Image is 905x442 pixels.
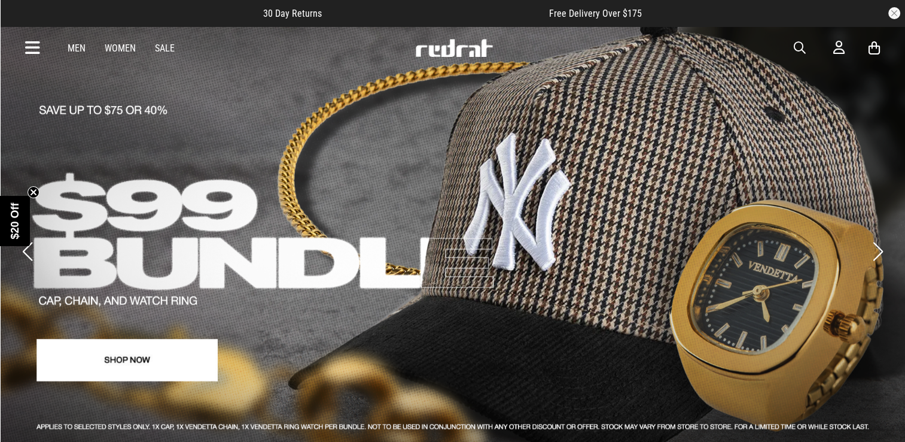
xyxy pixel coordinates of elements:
[10,5,45,41] button: Open LiveChat chat widget
[346,7,525,19] iframe: Customer reviews powered by Trustpilot
[68,43,86,54] a: Men
[263,8,322,19] span: 30 Day Returns
[105,43,136,54] a: Women
[870,238,886,265] button: Next slide
[415,39,493,57] img: Redrat logo
[9,202,21,239] span: $20 Off
[549,8,642,19] span: Free Delivery Over $175
[19,238,35,265] button: Previous slide
[28,186,39,198] button: Close teaser
[155,43,175,54] a: Sale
